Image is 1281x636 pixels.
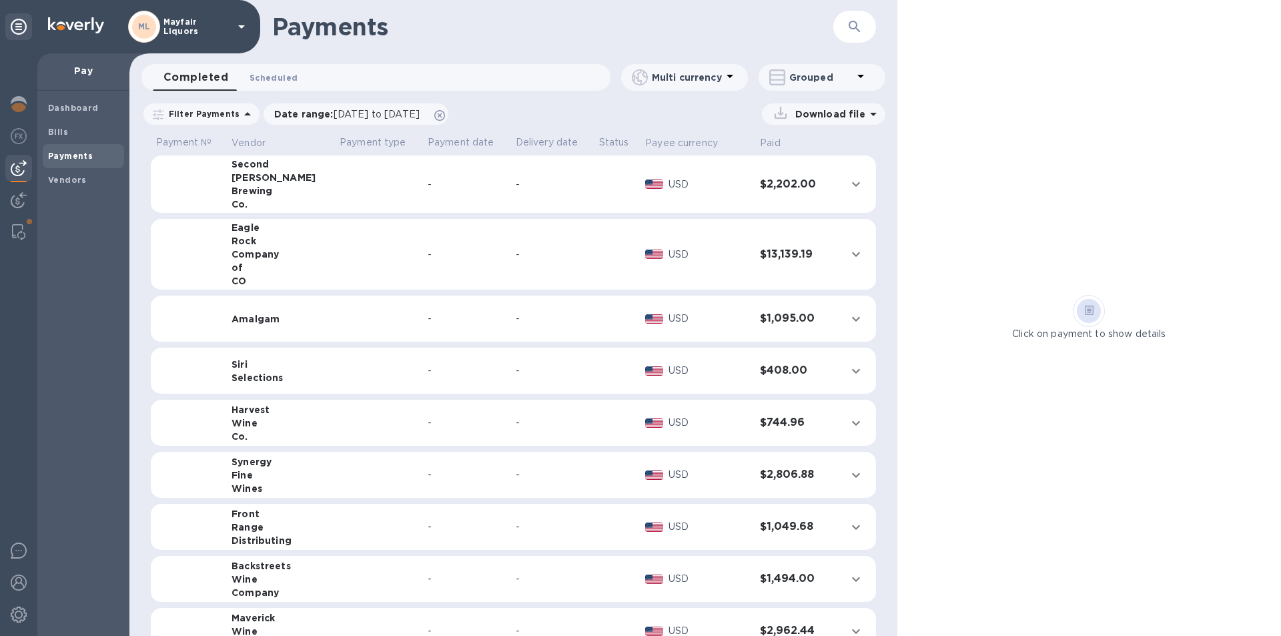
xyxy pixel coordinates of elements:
[274,107,426,121] p: Date range :
[645,314,663,324] img: USD
[11,128,27,144] img: Foreign exchange
[669,248,749,262] p: USD
[760,136,781,150] p: Paid
[760,521,835,533] h3: $1,049.68
[516,364,588,378] div: -
[232,371,329,384] div: Selections
[264,103,448,125] div: Date range:[DATE] to [DATE]
[645,250,663,259] img: USD
[645,180,663,189] img: USD
[428,135,505,149] p: Payment date
[138,21,151,31] b: ML
[760,178,835,191] h3: $2,202.00
[232,468,329,482] div: Fine
[232,521,329,534] div: Range
[428,178,505,192] div: -
[645,627,663,636] img: USD
[156,135,221,149] p: Payment №
[669,364,749,378] p: USD
[48,103,99,113] b: Dashboard
[232,358,329,371] div: Siri
[789,71,853,84] p: Grouped
[645,523,663,532] img: USD
[669,468,749,482] p: USD
[48,64,119,77] p: Pay
[250,71,298,85] span: Scheduled
[232,221,329,234] div: Eagle
[232,416,329,430] div: Wine
[516,572,588,586] div: -
[599,135,634,149] p: Status
[669,178,749,192] p: USD
[760,573,835,585] h3: $1,494.00
[428,572,505,586] div: -
[846,569,866,589] button: expand row
[232,136,283,150] span: Vendor
[232,248,329,261] div: Company
[652,71,722,84] p: Multi currency
[760,136,798,150] span: Paid
[669,572,749,586] p: USD
[1012,327,1166,341] p: Click on payment to show details
[428,416,505,430] div: -
[669,312,749,326] p: USD
[232,482,329,495] div: Wines
[846,309,866,329] button: expand row
[669,416,749,430] p: USD
[760,468,835,481] h3: $2,806.88
[163,17,230,36] p: Mayfair Liquors
[163,108,240,119] p: Filter Payments
[232,586,329,599] div: Company
[232,136,266,150] p: Vendor
[48,127,68,137] b: Bills
[846,244,866,264] button: expand row
[516,312,588,326] div: -
[846,174,866,194] button: expand row
[232,534,329,547] div: Distributing
[760,416,835,429] h3: $744.96
[428,248,505,262] div: -
[645,418,663,428] img: USD
[428,364,505,378] div: -
[516,416,588,430] div: -
[232,274,329,288] div: CO
[846,465,866,485] button: expand row
[232,403,329,416] div: Harvest
[48,175,87,185] b: Vendors
[516,520,588,534] div: -
[428,520,505,534] div: -
[340,135,417,149] p: Payment type
[846,517,866,537] button: expand row
[760,248,835,261] h3: $13,139.19
[428,468,505,482] div: -
[232,430,329,443] div: Co.
[232,157,329,171] div: Second
[669,520,749,534] p: USD
[48,151,93,161] b: Payments
[232,611,329,625] div: Maverick
[232,507,329,521] div: Front
[272,13,833,41] h1: Payments
[163,68,228,87] span: Completed
[645,366,663,376] img: USD
[232,573,329,586] div: Wine
[232,234,329,248] div: Rock
[232,261,329,274] div: of
[645,136,735,150] span: Payee currency
[232,559,329,573] div: Backstreets
[516,178,588,192] div: -
[232,312,329,326] div: Amalgam
[760,312,835,325] h3: $1,095.00
[232,171,329,184] div: [PERSON_NAME]
[760,364,835,377] h3: $408.00
[645,575,663,584] img: USD
[645,136,718,150] p: Payee currency
[334,109,420,119] span: [DATE] to [DATE]
[232,455,329,468] div: Synergy
[516,468,588,482] div: -
[232,198,329,211] div: Co.
[516,248,588,262] div: -
[48,17,104,33] img: Logo
[516,135,588,149] p: Delivery date
[232,184,329,198] div: Brewing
